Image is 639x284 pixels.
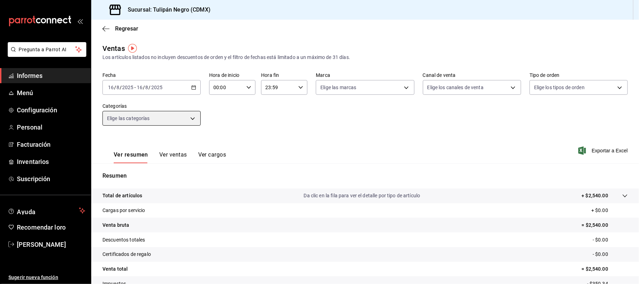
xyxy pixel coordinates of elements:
button: Pregunta a Parrot AI [8,42,86,57]
font: Total de artículos [102,193,142,198]
font: - $0.00 [593,251,608,257]
font: Certificados de regalo [102,251,151,257]
font: Suscripción [17,175,50,183]
font: Personal [17,124,42,131]
font: Elige los tipos de orden [534,85,585,90]
font: / [143,85,145,90]
font: - $0.00 [593,237,608,243]
font: Facturación [17,141,51,148]
font: Categorías [102,104,127,109]
font: Ventas [102,44,125,53]
font: Elige los canales de venta [427,85,484,90]
input: ---- [151,85,163,90]
button: abrir_cajón_menú [77,18,83,24]
font: Canal de venta [423,73,456,78]
font: = $2,540.00 [582,266,608,272]
font: Resumen [102,172,127,179]
font: Regresar [115,25,138,32]
font: / [114,85,116,90]
font: Hora fin [261,73,279,78]
font: Descuentos totales [102,237,145,243]
button: Regresar [102,25,138,32]
a: Pregunta a Parrot AI [5,51,86,58]
font: Configuración [17,106,57,114]
font: Los artículos listados no incluyen descuentos de orden y el filtro de fechas está limitado a un m... [102,54,350,60]
input: -- [116,85,120,90]
font: Pregunta a Parrot AI [19,47,67,52]
font: Venta bruta [102,222,129,228]
font: Ver cargos [198,151,226,158]
font: Cargas por servicio [102,207,145,213]
font: Da clic en la fila para ver el detalle por tipo de artículo [304,193,420,198]
font: / [120,85,122,90]
font: Recomendar loro [17,224,66,231]
font: Menú [17,89,33,97]
font: Hora de inicio [209,73,239,78]
font: Ver resumen [114,151,148,158]
font: + $0.00 [591,207,608,213]
font: [PERSON_NAME] [17,241,66,248]
input: -- [108,85,114,90]
font: Sugerir nueva función [8,275,58,280]
font: Sucursal: Tulipán Negro (CDMX) [128,6,211,13]
font: + $2,540.00 [582,193,608,198]
font: - [134,85,136,90]
font: Marca [316,73,330,78]
font: Elige las marcas [320,85,356,90]
font: Exportar a Excel [592,148,628,153]
input: -- [145,85,149,90]
font: Fecha [102,73,116,78]
div: pestañas de navegación [114,151,226,163]
font: / [149,85,151,90]
font: Elige las categorías [107,115,150,121]
input: ---- [122,85,134,90]
img: Marcador de información sobre herramientas [128,44,137,53]
font: Venta total [102,266,128,272]
font: Ver ventas [159,151,187,158]
font: Informes [17,72,42,79]
font: Inventarios [17,158,49,165]
font: Ayuda [17,208,36,216]
font: = $2,540.00 [582,222,608,228]
input: -- [137,85,143,90]
font: Tipo de orden [530,73,560,78]
button: Exportar a Excel [580,146,628,155]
